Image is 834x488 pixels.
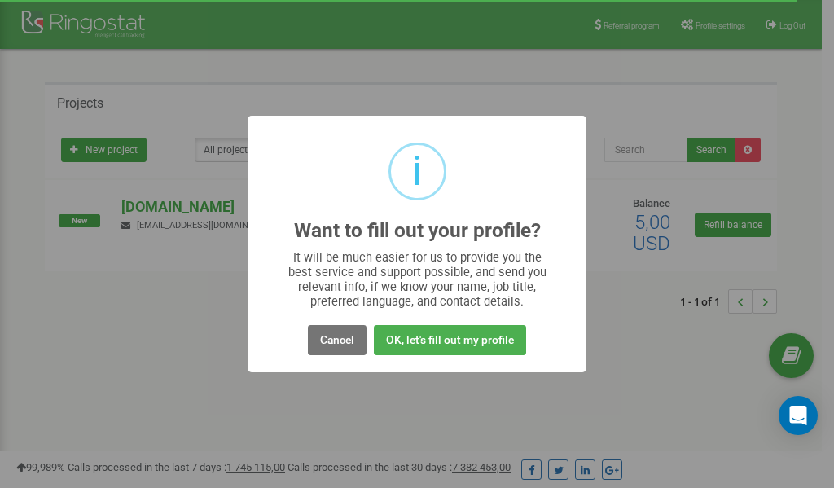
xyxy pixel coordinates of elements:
[779,396,818,435] div: Open Intercom Messenger
[308,325,367,355] button: Cancel
[280,250,555,309] div: It will be much easier for us to provide you the best service and support possible, and send you ...
[412,145,422,198] div: i
[294,220,541,242] h2: Want to fill out your profile?
[374,325,526,355] button: OK, let's fill out my profile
